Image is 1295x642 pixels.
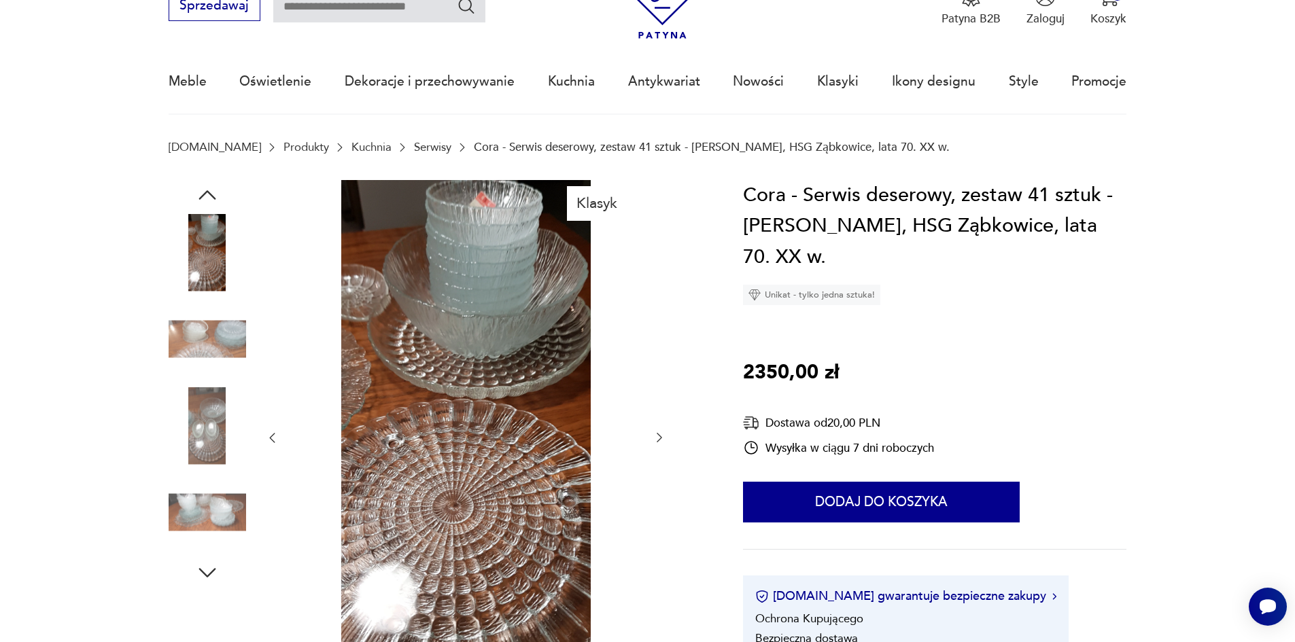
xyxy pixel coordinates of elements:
a: Promocje [1071,50,1126,113]
div: Unikat - tylko jedna sztuka! [743,285,880,305]
button: [DOMAIN_NAME] gwarantuje bezpieczne zakupy [755,588,1056,605]
a: Nowości [733,50,784,113]
p: Patyna B2B [942,11,1001,26]
a: Dekoracje i przechowywanie [345,50,515,113]
h1: Cora - Serwis deserowy, zestaw 41 sztuk - [PERSON_NAME], HSG Ząbkowice, lata 70. XX w. [743,180,1126,273]
img: Ikona dostawy [743,414,759,431]
li: Ochrona Kupującego [755,611,863,626]
a: Produkty [283,141,329,154]
iframe: Smartsupp widget button [1249,588,1287,626]
a: Klasyki [817,50,859,113]
a: Kuchnia [548,50,595,113]
div: Wysyłka w ciągu 7 dni roboczych [743,440,934,456]
img: Zdjęcie produktu Cora - Serwis deserowy, zestaw 41 sztuk - E. Trzewik-Drost, HSG Ząbkowice, lata ... [169,300,246,378]
a: Sprzedawaj [169,1,260,12]
div: Dostawa od 20,00 PLN [743,414,934,431]
p: Zaloguj [1026,11,1065,26]
button: Dodaj do koszyka [743,482,1020,522]
a: Antykwariat [628,50,700,113]
img: Zdjęcie produktu Cora - Serwis deserowy, zestaw 41 sztuk - E. Trzewik-Drost, HSG Ząbkowice, lata ... [169,387,246,465]
img: Ikona strzałki w prawo [1052,593,1056,600]
img: Zdjęcie produktu Cora - Serwis deserowy, zestaw 41 sztuk - E. Trzewik-Drost, HSG Ząbkowice, lata ... [169,214,246,291]
div: Klasyk [567,186,627,220]
a: Meble [169,50,207,113]
p: Cora - Serwis deserowy, zestaw 41 sztuk - [PERSON_NAME], HSG Ząbkowice, lata 70. XX w. [474,141,950,154]
img: Ikona certyfikatu [755,590,769,603]
img: Zdjęcie produktu Cora - Serwis deserowy, zestaw 41 sztuk - E. Trzewik-Drost, HSG Ząbkowice, lata ... [169,474,246,551]
a: Kuchnia [351,141,392,154]
a: Ikony designu [892,50,975,113]
p: Koszyk [1090,11,1126,26]
p: 2350,00 zł [743,357,839,389]
a: Style [1009,50,1039,113]
img: Ikona diamentu [748,289,761,301]
a: Oświetlenie [239,50,311,113]
a: [DOMAIN_NAME] [169,141,261,154]
a: Serwisy [414,141,451,154]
